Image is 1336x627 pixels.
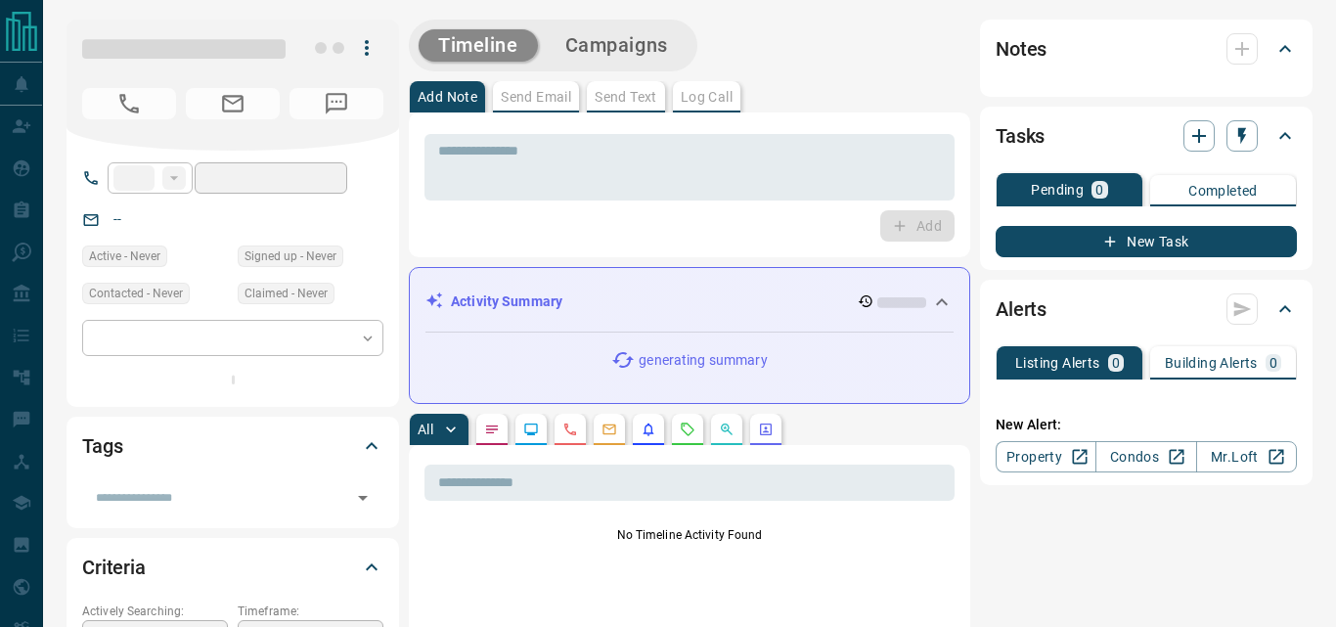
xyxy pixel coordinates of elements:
svg: Calls [562,422,578,437]
h2: Alerts [996,293,1047,325]
div: Alerts [996,286,1297,333]
h2: Notes [996,33,1047,65]
p: Actively Searching: [82,603,228,620]
a: Property [996,441,1096,472]
h2: Tasks [996,120,1045,152]
h2: Tags [82,430,122,462]
p: Timeframe: [238,603,383,620]
p: generating summary [639,350,767,371]
span: Signed up - Never [245,246,336,266]
div: Notes [996,25,1297,72]
div: Tasks [996,112,1297,159]
p: Activity Summary [451,291,562,312]
svg: Notes [484,422,500,437]
p: No Timeline Activity Found [424,526,955,544]
h2: Criteria [82,552,146,583]
button: Campaigns [546,29,688,62]
p: New Alert: [996,415,1297,435]
svg: Listing Alerts [641,422,656,437]
span: No Number [82,88,176,119]
a: Mr.Loft [1196,441,1297,472]
p: Add Note [418,90,477,104]
svg: Emails [601,422,617,437]
span: Claimed - Never [245,284,328,303]
a: Condos [1095,441,1196,472]
span: No Number [289,88,383,119]
a: -- [113,211,121,227]
p: 0 [1269,356,1277,370]
span: No Email [186,88,280,119]
svg: Requests [680,422,695,437]
p: Completed [1188,184,1258,198]
p: 0 [1112,356,1120,370]
p: Building Alerts [1165,356,1258,370]
button: Open [349,484,377,512]
div: Activity Summary [425,284,954,320]
svg: Opportunities [719,422,735,437]
p: Pending [1031,183,1084,197]
p: Listing Alerts [1015,356,1100,370]
div: Criteria [82,544,383,591]
button: Timeline [419,29,538,62]
p: 0 [1095,183,1103,197]
p: All [418,423,433,436]
span: Active - Never [89,246,160,266]
button: New Task [996,226,1297,257]
div: Tags [82,423,383,470]
svg: Agent Actions [758,422,774,437]
span: Contacted - Never [89,284,183,303]
svg: Lead Browsing Activity [523,422,539,437]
